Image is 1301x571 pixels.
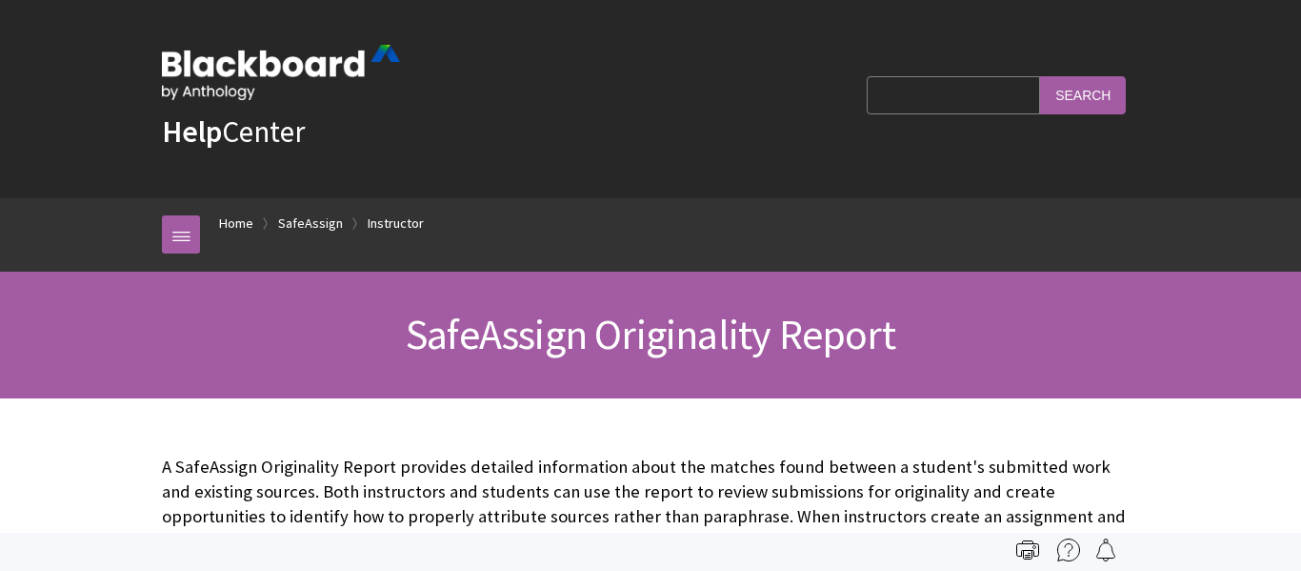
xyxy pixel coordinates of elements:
[162,45,400,100] img: Blackboard by Anthology
[1016,539,1039,561] img: Print
[1057,539,1080,561] img: More help
[1094,539,1117,561] img: Follow this page
[278,212,343,235] a: SafeAssign
[219,212,253,235] a: Home
[162,112,305,151] a: HelpCenter
[162,455,1139,555] p: A SafeAssign Originality Report provides detailed information about the matches found between a s...
[368,212,424,235] a: Instructor
[406,308,895,360] span: SafeAssign Originality Report
[162,112,222,151] strong: Help
[1040,76,1126,113] input: Search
